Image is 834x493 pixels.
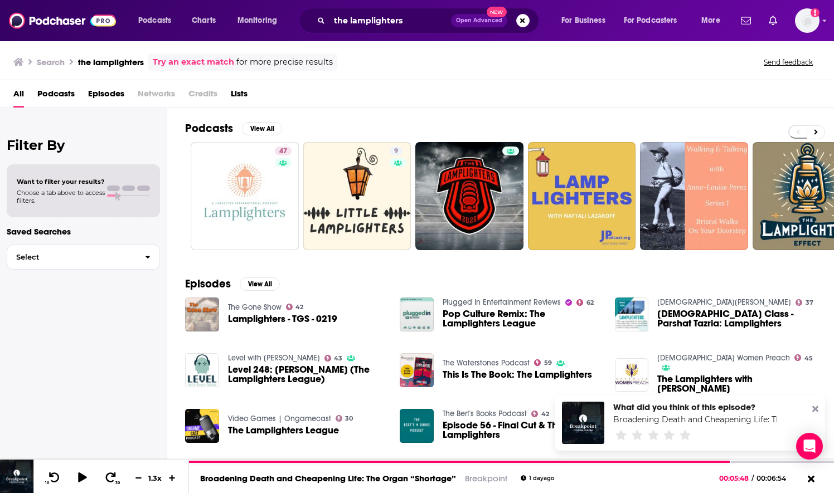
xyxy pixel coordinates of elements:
span: 30 [345,416,353,421]
span: The Lamplighters with [PERSON_NAME] [657,374,816,393]
span: For Podcasters [624,13,677,28]
a: The Lamplighters League [228,426,339,435]
a: Rabbi Zushe Greenberg [657,297,791,307]
svg: Add a profile image [811,8,820,17]
button: open menu [230,12,292,30]
a: 42 [531,411,549,417]
h3: Search [37,57,65,67]
span: [DEMOGRAPHIC_DATA] Class - Parshat Tazria: Lamplighters [657,309,816,328]
a: 47 [275,147,292,155]
span: Credits [188,85,217,108]
span: 62 [586,300,594,305]
span: 30 [115,481,120,485]
a: Broadening Death and Cheapening Life: The Organ “Shortage” [200,473,456,484]
span: Logged in as nwierenga [795,8,820,33]
a: Show notifications dropdown [736,11,755,30]
button: open menu [554,12,619,30]
div: Search podcasts, credits, & more... [309,8,550,33]
span: Choose a tab above to access filters. [17,189,105,204]
a: The Lamplighters with Jackie Minnock [657,374,816,393]
img: Pop Culture Remix: The Lamplighters League [400,297,434,331]
a: This Is The Book: The Lamplighters [443,370,592,379]
a: The Waterstones Podcast [443,358,530,368]
a: 42 [286,304,304,310]
a: Pop Culture Remix: The Lamplighters League [443,309,602,328]
a: Lamplighters - TGS - 0219 [228,314,337,324]
span: More [701,13,720,28]
button: Open AdvancedNew [451,14,507,27]
a: 43 [324,355,343,362]
a: 62 [576,299,594,306]
a: PodcastsView All [185,121,282,135]
a: Episodes [88,85,124,108]
a: EpisodesView All [185,277,280,291]
img: This Is The Book: The Lamplighters [400,353,434,387]
img: Torah Class - Parshat Tazria: Lamplighters [615,297,649,331]
span: 10 [45,481,49,485]
div: What did you think of this episode? [613,402,777,412]
span: Select [7,253,136,261]
button: Send feedback [760,57,816,67]
a: 45 [794,354,813,361]
span: Charts [192,13,216,28]
a: 59 [534,359,552,366]
img: Episode 56 - Final Cut & The Lamplighters [400,409,434,443]
img: The Lamplighters League [185,409,219,443]
a: Breakpoint [465,473,507,484]
a: The Bert's Books Podcast [443,409,527,418]
h2: Episodes [185,277,231,291]
a: 30 [336,415,353,422]
a: All [13,85,24,108]
button: Show profile menu [795,8,820,33]
input: Search podcasts, credits, & more... [329,12,451,30]
span: / [751,474,754,482]
img: The Lamplighters with Jackie Minnock [615,358,649,392]
button: open menu [130,12,186,30]
div: Open Intercom Messenger [796,433,823,460]
span: 42 [295,305,303,310]
button: View All [242,122,282,135]
a: Video Games | Ongamecast [228,414,331,423]
a: 9 [390,147,403,155]
a: Show notifications dropdown [764,11,782,30]
span: For Business [561,13,605,28]
span: 59 [544,360,552,365]
a: Lists [231,85,248,108]
span: 43 [334,356,342,361]
span: 00:06:54 [754,474,797,482]
a: Level 248: Jon Everist (The Lamplighters League) [228,365,387,384]
a: Podcasts [37,85,75,108]
button: open menu [694,12,734,30]
span: 45 [804,356,813,361]
a: Episode 56 - Final Cut & The Lamplighters [443,421,602,440]
button: Select [7,245,160,270]
span: for more precise results [236,56,333,69]
span: New [487,7,507,17]
h2: Podcasts [185,121,233,135]
span: 47 [279,146,287,157]
img: Level 248: Jon Everist (The Lamplighters League) [185,353,219,387]
a: Lamplighters - TGS - 0219 [185,297,219,331]
img: Broadening Death and Cheapening Life: The Organ “Shortage” [562,402,604,444]
span: Networks [138,85,175,108]
button: View All [240,277,280,291]
span: 37 [806,300,813,305]
a: 9 [303,142,411,250]
a: Level with Emily Reese [228,353,320,363]
a: The Gone Show [228,302,282,312]
p: Saved Searches [7,226,160,237]
a: Try an exact match [153,56,234,69]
